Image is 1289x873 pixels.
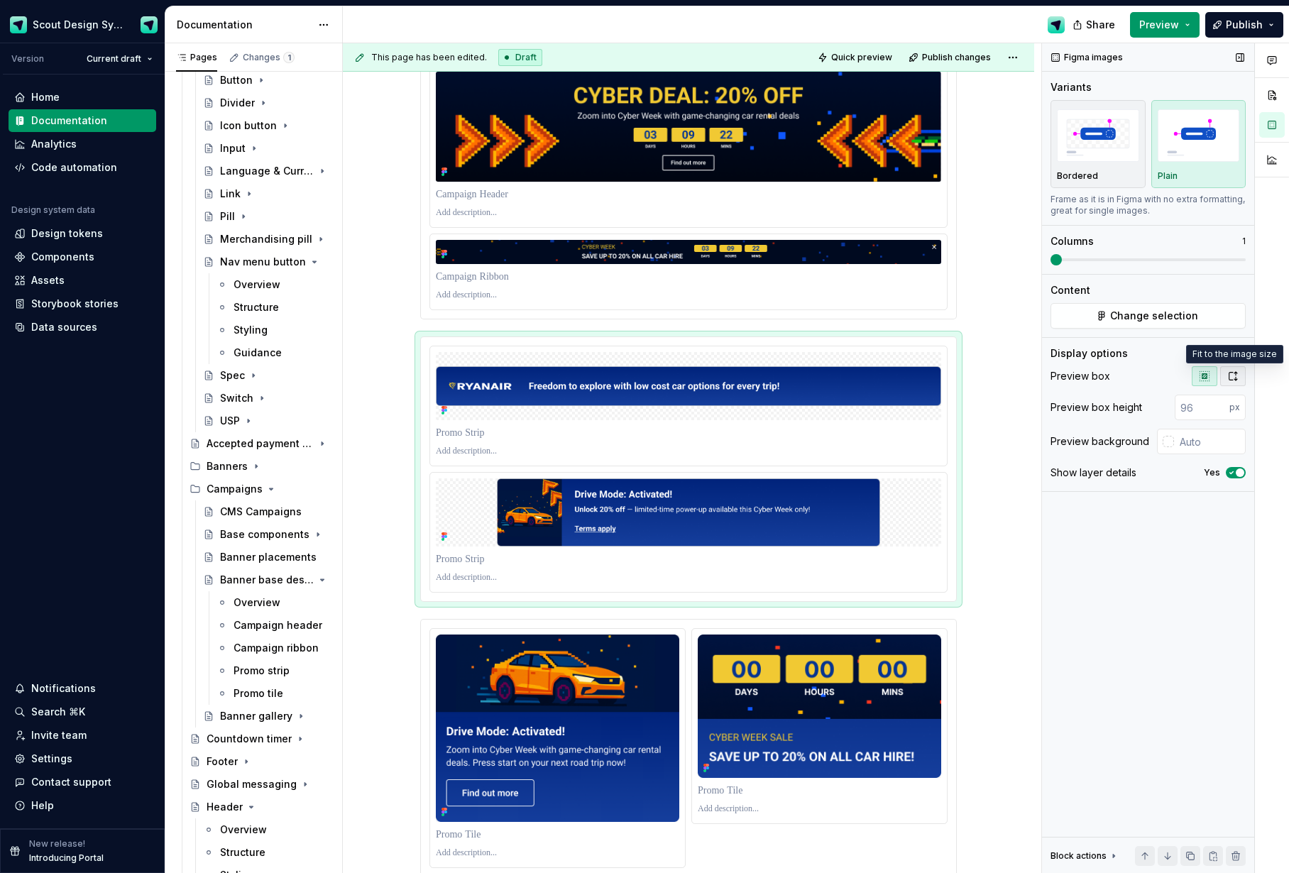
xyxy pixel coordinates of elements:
[1051,846,1119,866] div: Block actions
[177,18,311,32] div: Documentation
[813,48,899,67] button: Quick preview
[207,732,292,746] div: Countdown timer
[197,205,336,228] a: Pill
[10,16,27,33] img: e611c74b-76fc-4ef0-bafa-dc494cd4cb8a.png
[31,160,117,175] div: Code automation
[176,52,217,63] div: Pages
[197,114,336,137] a: Icon button
[922,52,991,63] span: Publish changes
[33,18,124,32] div: Scout Design System
[234,618,322,632] div: Campaign header
[197,69,336,92] a: Button
[9,269,156,292] a: Assets
[29,852,104,864] p: Introducing Portal
[234,323,268,337] div: Styling
[184,455,336,478] div: Banners
[220,505,302,519] div: CMS Campaigns
[197,92,336,114] a: Divider
[220,232,312,246] div: Merchandising pill
[197,569,336,591] a: Banner base designs
[197,137,336,160] a: Input
[197,546,336,569] a: Banner placements
[197,523,336,546] a: Base components
[1051,346,1128,361] div: Display options
[1051,80,1092,94] div: Variants
[1139,18,1179,32] span: Preview
[9,156,156,179] a: Code automation
[243,52,295,63] div: Changes
[207,482,263,496] div: Campaigns
[31,226,103,241] div: Design tokens
[211,659,336,682] a: Promo strip
[9,316,156,339] a: Data sources
[9,109,156,132] a: Documentation
[31,137,77,151] div: Analytics
[29,838,85,850] p: New release!
[31,320,97,334] div: Data sources
[197,387,336,410] a: Switch
[9,222,156,245] a: Design tokens
[220,119,277,133] div: Icon button
[1057,109,1139,161] img: placeholder
[184,796,336,818] a: Header
[184,750,336,773] a: Footer
[207,436,314,451] div: Accepted payment types
[184,432,336,455] a: Accepted payment types
[220,187,241,201] div: Link
[371,52,487,63] span: This page has been edited.
[1051,283,1090,297] div: Content
[197,705,336,727] a: Banner gallery
[207,754,238,769] div: Footer
[220,573,314,587] div: Banner base designs
[197,841,336,864] a: Structure
[9,677,156,700] button: Notifications
[9,747,156,770] a: Settings
[1051,303,1246,329] button: Change selection
[184,773,336,796] a: Global messaging
[197,251,336,273] a: Nav menu button
[220,550,317,564] div: Banner placements
[1051,369,1110,383] div: Preview box
[220,141,246,155] div: Input
[515,52,537,63] span: Draft
[1229,402,1240,413] p: px
[220,414,240,428] div: USP
[141,16,158,33] img: Design Ops
[9,133,156,155] a: Analytics
[197,410,336,432] a: USP
[220,709,292,723] div: Banner gallery
[87,53,141,65] span: Current draft
[234,595,280,610] div: Overview
[1186,345,1283,363] div: Fit to the image size
[283,52,295,63] span: 1
[31,273,65,287] div: Assets
[197,228,336,251] a: Merchandising pill
[1175,395,1229,420] input: 96
[11,53,44,65] div: Version
[220,527,309,542] div: Base components
[234,641,319,655] div: Campaign ribbon
[211,319,336,341] a: Styling
[1174,429,1246,454] input: Auto
[220,255,306,269] div: Nav menu button
[1051,400,1142,414] div: Preview box height
[1051,234,1094,248] div: Columns
[1057,170,1098,182] p: Bordered
[197,182,336,205] a: Link
[207,777,297,791] div: Global messaging
[9,724,156,747] a: Invite team
[211,637,336,659] a: Campaign ribbon
[220,73,253,87] div: Button
[3,9,162,40] button: Scout Design SystemDesign Ops
[234,300,279,314] div: Structure
[1226,18,1263,32] span: Publish
[9,771,156,794] button: Contact support
[1051,466,1136,480] div: Show layer details
[220,823,267,837] div: Overview
[211,591,336,614] a: Overview
[220,96,255,110] div: Divider
[207,800,243,814] div: Header
[211,273,336,296] a: Overview
[1110,309,1198,323] span: Change selection
[31,798,54,813] div: Help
